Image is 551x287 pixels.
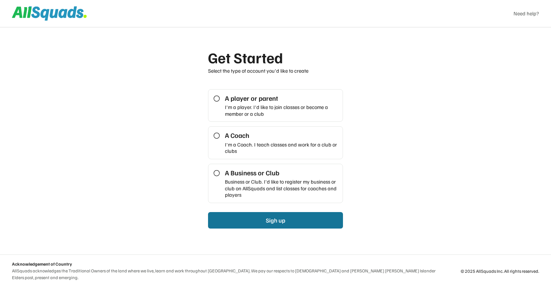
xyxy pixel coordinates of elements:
[12,261,72,268] div: Acknowledgement of Country
[12,268,443,281] div: AllSquads acknowledges the Traditional Owners of the land where we live, learn and work throughou...
[208,212,343,229] button: Sigh up
[225,178,338,198] div: Business or Club. I'd like to register my business or club on AllSquads and list classes for coac...
[461,268,539,274] div: © 2025 AllSquads Inc. All rights reserved.
[514,10,539,17] a: Need help?
[225,141,338,154] div: I'm a Coach. I teach classes and work for a club or clubs
[225,94,338,103] div: A player or parent
[225,131,338,140] div: A Coach
[225,169,338,177] div: A Business or Club
[208,67,343,74] div: Select the type of account you'd like to create
[225,104,338,117] div: I'm a player. I'd like to join classes or become a member or a club
[208,49,335,66] div: Get Started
